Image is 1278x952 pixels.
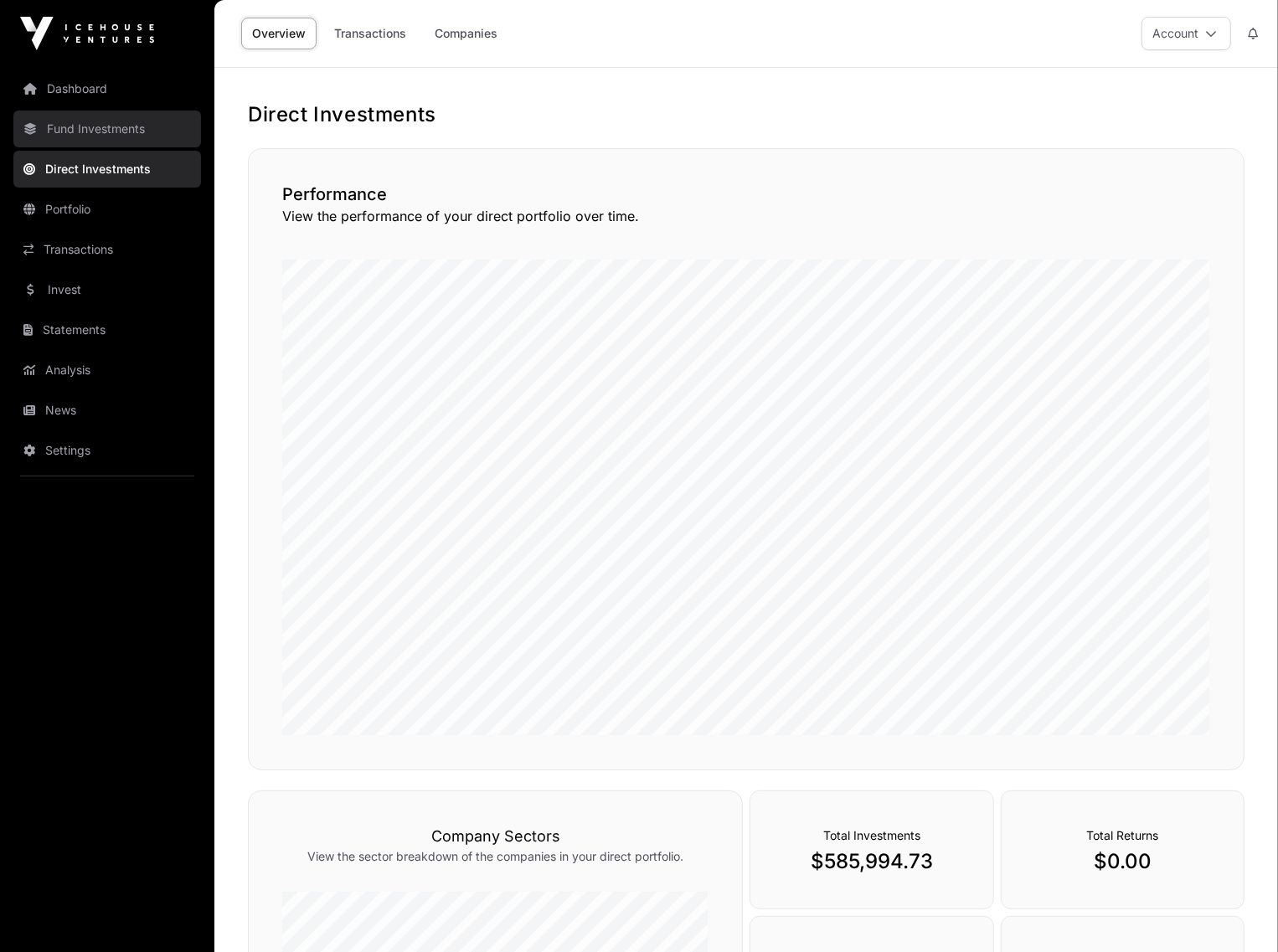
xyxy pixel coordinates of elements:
a: Transactions [13,231,201,268]
a: Portfolio [13,191,201,228]
a: Invest [13,271,201,308]
h2: Performance [282,183,1210,206]
a: Direct Investments [13,151,201,188]
a: Analysis [13,352,201,389]
a: Transactions [323,18,417,49]
a: Statements [13,311,201,348]
p: View the sector breakdown of the companies in your direct portfolio. [282,848,709,865]
a: News [13,392,201,429]
h1: Direct Investments [248,101,1245,128]
a: Fund Investments [13,111,201,147]
iframe: Chat Widget [1194,872,1278,952]
span: Total Returns [1086,828,1158,842]
a: Overview [241,18,317,49]
h3: Company Sectors [282,825,709,848]
img: Icehouse Ventures Logo [20,17,154,50]
p: $585,994.73 [784,848,959,875]
a: Dashboard [13,70,201,107]
p: View the performance of your direct portfolio over time. [282,206,1210,226]
a: Settings [13,432,201,469]
div: チャットウィジェット [1194,872,1278,952]
button: Account [1141,17,1231,50]
span: Total Investments [823,828,920,842]
a: Companies [424,18,508,49]
p: $0.00 [1035,848,1210,875]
